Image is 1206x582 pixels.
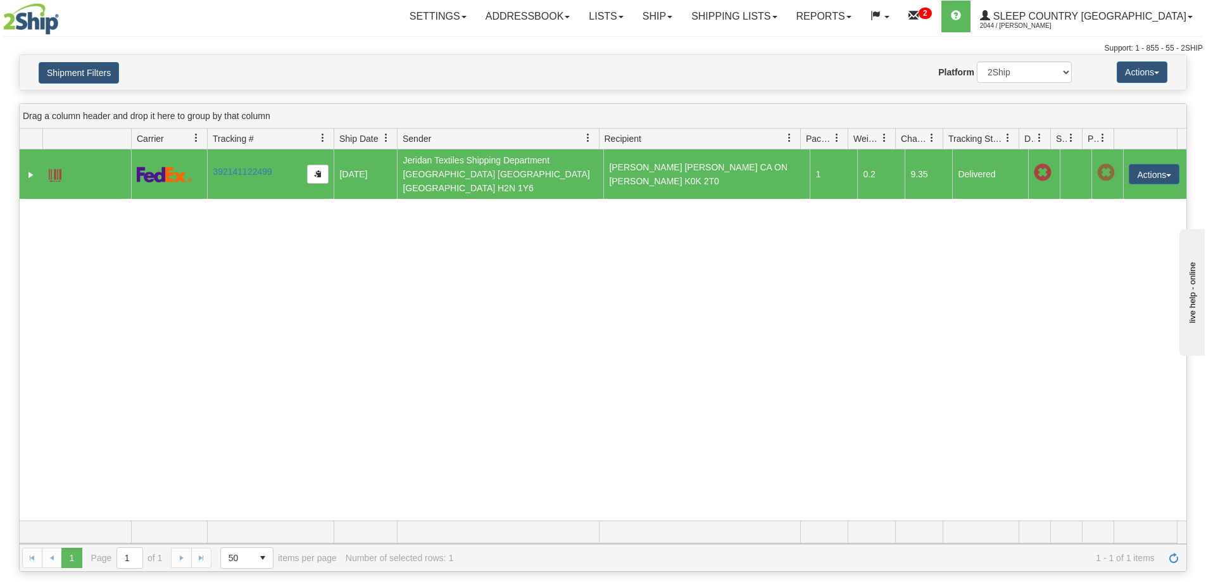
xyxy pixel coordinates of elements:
[3,43,1203,54] div: Support: 1 - 855 - 55 - 2SHIP
[91,547,163,569] span: Page of 1
[1164,548,1184,568] a: Refresh
[874,127,895,149] a: Weight filter column settings
[997,127,1019,149] a: Tracking Status filter column settings
[137,132,164,145] span: Carrier
[220,547,273,569] span: Page sizes drop down
[682,1,786,32] a: Shipping lists
[1097,164,1115,182] span: Pickup Not Assigned
[905,149,952,199] td: 9.35
[810,149,857,199] td: 1
[970,1,1202,32] a: Sleep Country [GEOGRAPHIC_DATA] 2044 / [PERSON_NAME]
[1088,132,1098,145] span: Pickup Status
[49,163,61,184] a: Label
[1034,164,1052,182] span: Late
[899,1,941,32] a: 2
[307,165,329,184] button: Copy to clipboard
[213,167,272,177] a: 392141122499
[1056,132,1067,145] span: Shipment Issues
[579,1,632,32] a: Lists
[603,149,810,199] td: [PERSON_NAME] [PERSON_NAME] CA ON [PERSON_NAME] K0K 2T0
[397,149,603,199] td: Jeridan Textiles Shipping Department [GEOGRAPHIC_DATA] [GEOGRAPHIC_DATA] [GEOGRAPHIC_DATA] H2N 1Y6
[334,149,397,199] td: [DATE]
[952,149,1028,199] td: Delivered
[25,168,37,181] a: Expand
[826,127,848,149] a: Packages filter column settings
[476,1,580,32] a: Addressbook
[980,20,1075,32] span: 2044 / [PERSON_NAME]
[403,132,431,145] span: Sender
[1060,127,1082,149] a: Shipment Issues filter column settings
[1024,132,1035,145] span: Delivery Status
[633,1,682,32] a: Ship
[375,127,397,149] a: Ship Date filter column settings
[806,132,832,145] span: Packages
[20,104,1186,129] div: grid grouping header
[117,548,142,568] input: Page 1
[948,132,1003,145] span: Tracking Status
[312,127,334,149] a: Tracking # filter column settings
[213,132,254,145] span: Tracking #
[9,11,117,20] div: live help - online
[229,552,245,564] span: 50
[779,127,800,149] a: Recipient filter column settings
[938,66,974,79] label: Platform
[901,132,927,145] span: Charge
[253,548,273,568] span: select
[853,132,880,145] span: Weight
[137,167,192,182] img: 2 - FedEx Express®
[1117,61,1167,83] button: Actions
[577,127,599,149] a: Sender filter column settings
[39,62,119,84] button: Shipment Filters
[61,548,82,568] span: Page 1
[1092,127,1114,149] a: Pickup Status filter column settings
[919,8,932,19] sup: 2
[921,127,943,149] a: Charge filter column settings
[3,3,59,35] img: logo2044.jpg
[220,547,337,569] span: items per page
[787,1,861,32] a: Reports
[462,553,1155,563] span: 1 - 1 of 1 items
[400,1,476,32] a: Settings
[346,553,453,563] div: Number of selected rows: 1
[857,149,905,199] td: 0.2
[1029,127,1050,149] a: Delivery Status filter column settings
[1129,164,1179,184] button: Actions
[1177,226,1205,355] iframe: chat widget
[605,132,641,145] span: Recipient
[185,127,207,149] a: Carrier filter column settings
[339,132,378,145] span: Ship Date
[990,11,1186,22] span: Sleep Country [GEOGRAPHIC_DATA]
